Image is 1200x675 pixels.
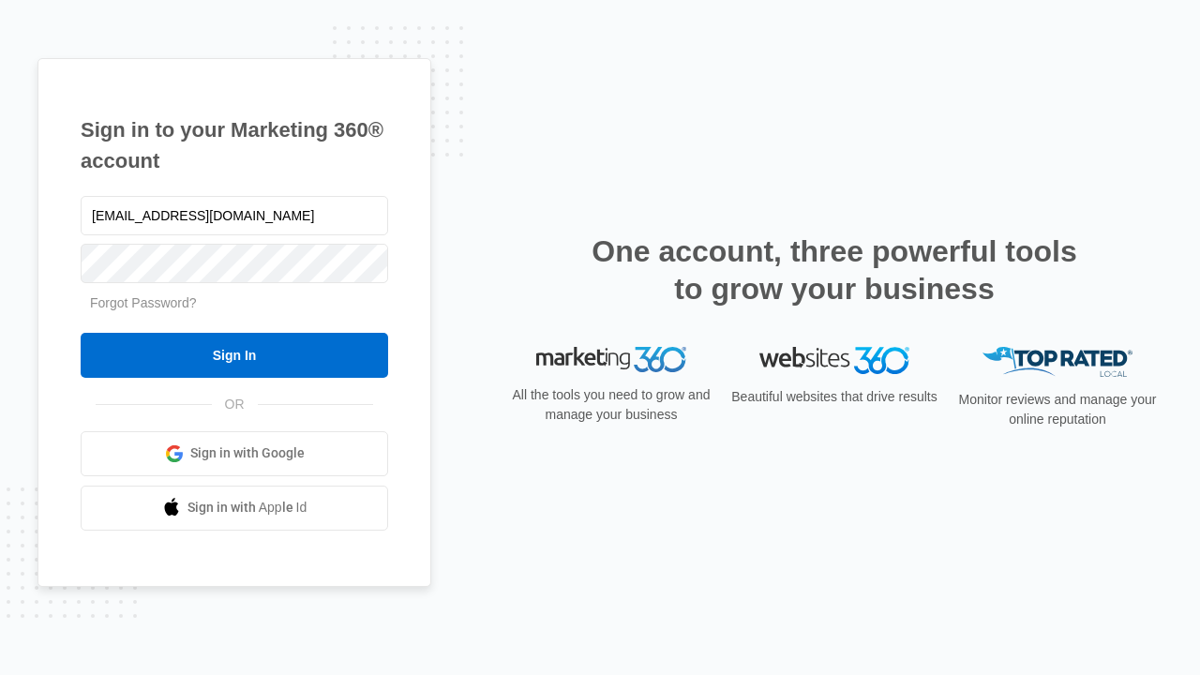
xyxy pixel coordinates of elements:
[506,385,716,425] p: All the tools you need to grow and manage your business
[81,333,388,378] input: Sign In
[81,486,388,531] a: Sign in with Apple Id
[536,347,686,373] img: Marketing 360
[952,390,1162,429] p: Monitor reviews and manage your online reputation
[759,347,909,374] img: Websites 360
[90,295,197,310] a: Forgot Password?
[81,114,388,176] h1: Sign in to your Marketing 360® account
[212,395,258,414] span: OR
[729,387,939,407] p: Beautiful websites that drive results
[586,232,1083,307] h2: One account, three powerful tools to grow your business
[982,347,1132,378] img: Top Rated Local
[190,443,305,463] span: Sign in with Google
[81,196,388,235] input: Email
[81,431,388,476] a: Sign in with Google
[187,498,307,517] span: Sign in with Apple Id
